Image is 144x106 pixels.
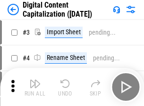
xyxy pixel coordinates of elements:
img: Back [8,4,19,15]
img: Support [113,6,120,13]
div: Digital Content Capitalization ([DATE]) [23,0,109,19]
div: Import Sheet [45,27,83,38]
div: Rename Sheet [45,52,87,64]
div: pending... [93,55,120,62]
span: # 3 [23,29,30,36]
img: Settings menu [125,4,136,15]
div: pending... [89,29,116,36]
span: # 4 [23,54,30,62]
